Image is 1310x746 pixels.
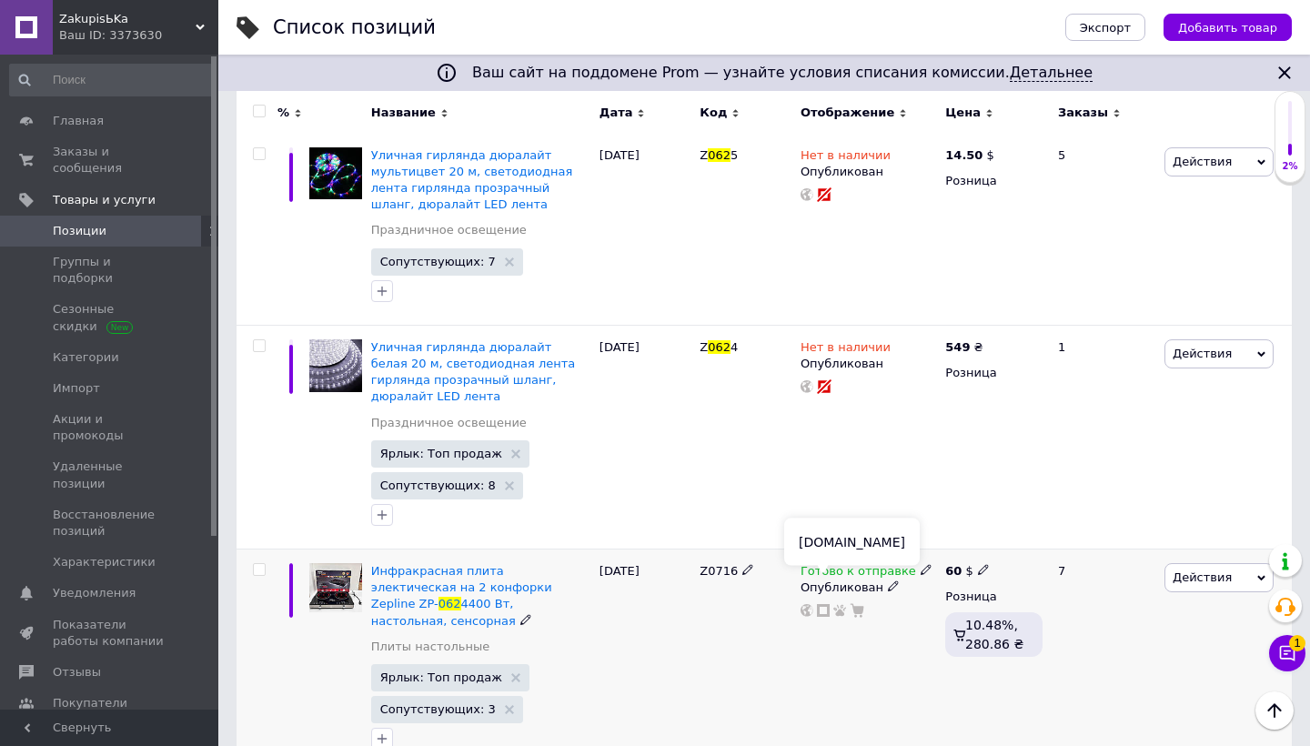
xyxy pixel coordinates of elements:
[801,340,891,359] span: Нет в наличии
[53,301,168,334] span: Сезонные скидки
[53,617,168,650] span: Показатели работы компании
[53,664,101,680] span: Отзывы
[945,105,981,121] span: Цена
[1065,14,1145,41] button: Экспорт
[1080,21,1131,35] span: Экспорт
[595,325,696,549] div: [DATE]
[273,18,436,37] div: Список позиций
[53,254,168,287] span: Группы и подборки
[1010,64,1093,82] a: Детальнее
[708,148,731,162] span: 062
[700,105,727,121] span: Код
[965,618,1023,650] span: 10.48%, 280.86 ₴
[380,671,502,683] span: Ярлык: Топ продаж
[945,365,1043,381] div: Розница
[801,164,936,180] div: Опубликован
[731,340,738,354] span: 4
[53,223,106,239] span: Позиции
[438,597,461,610] span: 062
[53,695,127,711] span: Покупатели
[277,105,289,121] span: %
[53,411,168,444] span: Акции и промокоды
[945,563,990,580] div: $
[945,589,1043,605] div: Розница
[380,479,496,491] span: Сопутствующих: 8
[700,148,708,162] span: Z
[945,148,982,162] b: 14.50
[59,11,196,27] span: ZakupisЬKa
[371,564,552,610] span: Инфракрасная плита электическая на 2 конфорки Zepline ZP-
[945,340,970,354] b: 549
[1047,325,1160,549] div: 1
[371,597,516,627] span: 4400 Вт, настольная, сенсорная
[801,105,894,121] span: Отображение
[53,585,136,601] span: Уведомления
[371,340,575,404] a: Уличная гирлянда дюралайт белая 20 м, светодиодная лента гирлянда прозрачный шланг, дюралайт LED ...
[945,339,982,356] div: ₴
[600,105,633,121] span: Дата
[53,380,100,397] span: Импорт
[53,459,168,491] span: Удаленные позиции
[784,519,920,566] div: [DOMAIN_NAME]
[1058,105,1108,121] span: Заказы
[371,564,552,628] a: Инфракрасная плита электическая на 2 конфорки Zepline ZP-0624400 Вт, настольная, сенсорная
[1173,347,1232,360] span: Действия
[1164,14,1292,41] button: Добавить товар
[53,554,156,570] span: Характеристики
[1274,62,1295,84] svg: Закрыть
[380,448,502,459] span: Ярлык: Топ продаж
[371,415,527,431] a: Праздничное освещение
[53,507,168,539] span: Восстановление позиций
[801,580,936,596] div: Опубликован
[801,564,916,583] span: Готово к отправке
[53,113,104,129] span: Главная
[472,64,1093,82] span: Ваш сайт на поддомене Prom — узнайте условия списания комиссии.
[53,192,156,208] span: Товары и услуги
[1173,570,1232,584] span: Действия
[371,105,436,121] span: Название
[1173,155,1232,168] span: Действия
[309,563,362,612] img: Инфракрасная плита электическая на 2 конфорки Zepline ZP-062 4400 Вт, настольная, сенсорная
[700,564,738,578] span: Z0716
[1269,635,1305,671] button: Чат с покупателем1
[53,144,168,176] span: Заказы и сообщения
[801,356,936,372] div: Опубликован
[1047,133,1160,325] div: 5
[1275,160,1305,173] div: 2%
[53,349,119,366] span: Категории
[731,148,738,162] span: 5
[59,27,218,44] div: Ваш ID: 3373630
[945,173,1043,189] div: Розница
[801,148,891,167] span: Нет в наличии
[1178,21,1277,35] span: Добавить товар
[309,147,362,200] img: Уличная гирлянда дюралайт мультицвет 20 м, светодиодная лента гирлянда прозрачный шланг, дюралайт...
[371,222,527,238] a: Праздничное освещение
[1255,691,1294,730] button: Наверх
[945,147,994,164] div: $
[380,256,496,267] span: Сопутствующих: 7
[595,133,696,325] div: [DATE]
[708,340,731,354] span: 062
[371,148,572,212] a: Уличная гирлянда дюралайт мультицвет 20 м, светодиодная лента гирлянда прозрачный шланг, дюралайт...
[945,564,962,578] b: 60
[309,339,362,392] img: Уличная гирлянда дюралайт белая 20 м, светодиодная лента гирлянда прозрачный шланг, дюралайт LED ...
[1289,631,1305,648] span: 1
[380,703,496,715] span: Сопутствующих: 3
[700,340,708,354] span: Z
[371,639,489,655] a: Плиты настольные
[9,64,215,96] input: Поиск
